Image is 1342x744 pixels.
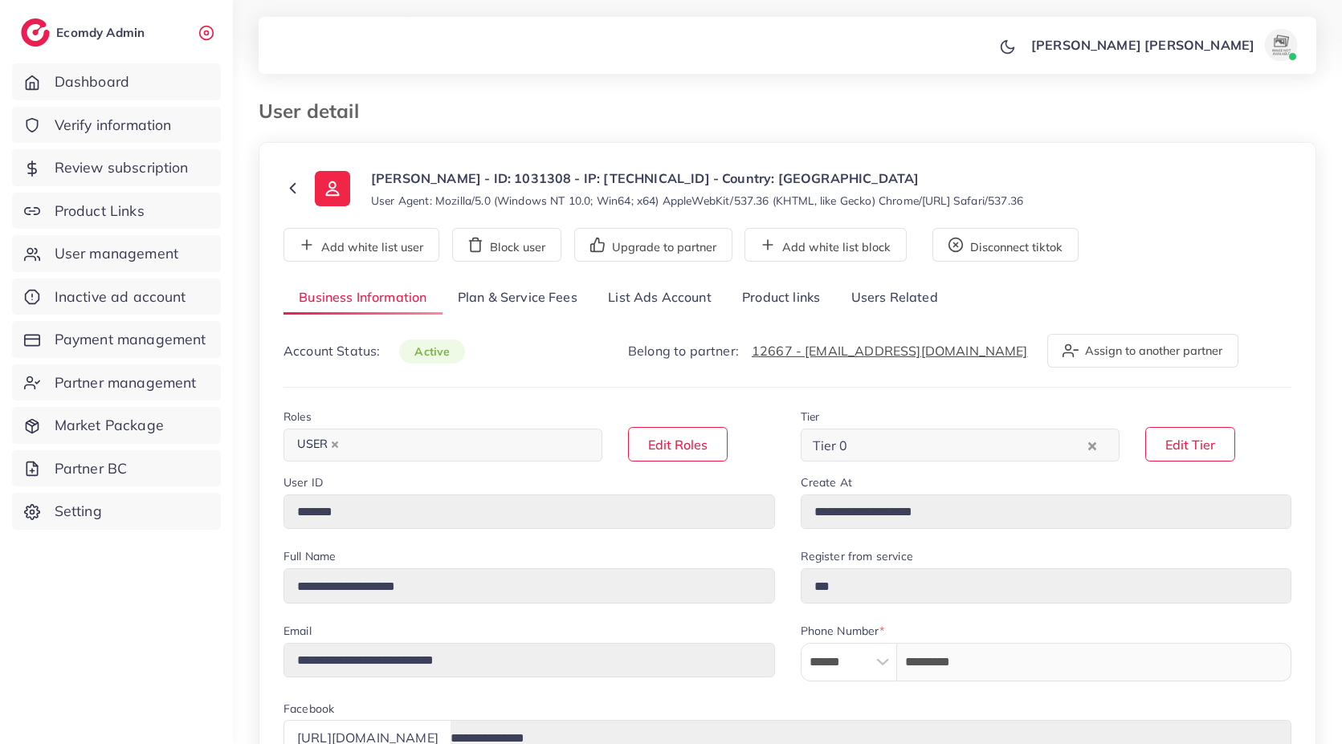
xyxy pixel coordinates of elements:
a: Partner management [12,364,221,401]
button: Edit Tier [1145,427,1235,461]
label: Roles [283,409,312,425]
button: Edit Roles [628,427,728,461]
button: Deselect USER [331,441,339,449]
a: Review subscription [12,149,221,186]
div: Search for option [801,429,1120,461]
img: logo [21,18,50,47]
a: List Ads Account [593,281,727,315]
img: ic-user-info.36bf1079.svg [315,171,350,206]
a: Users Related [835,281,952,315]
label: Register from service [801,548,913,564]
h3: User detail [259,100,372,123]
a: [PERSON_NAME] [PERSON_NAME]avatar [1022,29,1303,61]
span: Partner BC [55,458,128,479]
a: Business Information [283,281,443,315]
span: Tier 0 [810,433,851,457]
div: Search for option [283,429,602,461]
button: Add white list user [283,228,439,262]
span: active [399,339,465,364]
img: avatar [1265,29,1297,61]
label: Tier [801,409,820,425]
a: Partner BC [12,450,221,487]
a: User management [12,235,221,272]
label: User ID [283,474,323,490]
a: Dashboard [12,63,221,100]
button: Upgrade to partner [574,228,732,262]
p: [PERSON_NAME] - ID: 1031308 - IP: [TECHNICAL_ID] - Country: [GEOGRAPHIC_DATA] [371,169,1023,188]
p: [PERSON_NAME] [PERSON_NAME] [1031,35,1254,55]
a: Setting [12,493,221,530]
label: Phone Number [801,623,885,639]
button: Disconnect tiktok [932,228,1079,262]
label: Email [283,623,312,639]
button: Add white list block [744,228,907,262]
span: Setting [55,501,102,522]
a: Verify information [12,107,221,144]
span: Verify information [55,115,172,136]
label: Create At [801,474,852,490]
a: Payment management [12,321,221,358]
button: Assign to another partner [1047,334,1238,368]
small: User Agent: Mozilla/5.0 (Windows NT 10.0; Win64; x64) AppleWebKit/537.36 (KHTML, like Gecko) Chro... [371,193,1023,209]
a: Plan & Service Fees [443,281,593,315]
input: Search for option [348,433,581,457]
span: Dashboard [55,71,129,92]
a: 12667 - [EMAIL_ADDRESS][DOMAIN_NAME] [752,343,1028,359]
h2: Ecomdy Admin [56,25,149,40]
a: Inactive ad account [12,278,221,315]
span: Review subscription [55,157,189,178]
p: Belong to partner: [628,341,1028,360]
span: USER [290,433,346,456]
button: Block user [452,228,561,262]
label: Facebook [283,701,334,717]
span: Market Package [55,415,164,436]
input: Search for option [852,433,1083,457]
span: User management [55,243,178,264]
span: Payment management [55,329,206,350]
span: Product Links [55,201,145,222]
p: Account Status: [283,341,465,361]
a: logoEcomdy Admin [21,18,149,47]
button: Clear Selected [1088,436,1096,454]
span: Inactive ad account [55,287,186,307]
a: Product links [727,281,835,315]
label: Full Name [283,548,336,564]
a: Market Package [12,407,221,444]
a: Product Links [12,193,221,230]
span: Partner management [55,372,197,393]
